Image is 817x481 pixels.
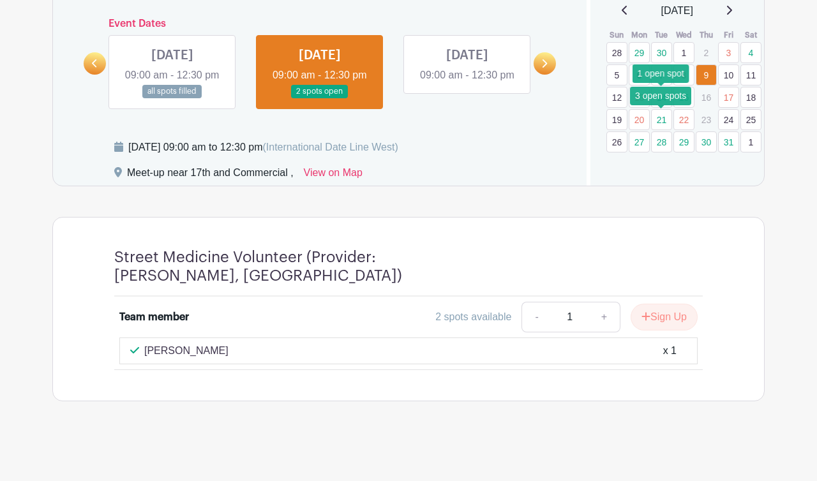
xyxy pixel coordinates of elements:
span: (International Date Line West) [262,142,398,152]
p: 23 [696,110,717,129]
a: 30 [696,131,717,152]
a: 25 [740,109,761,130]
a: 5 [606,64,627,85]
a: 4 [740,42,761,63]
a: 26 [606,131,627,152]
a: 31 [718,131,739,152]
button: Sign Up [631,304,698,330]
a: 3 [718,42,739,63]
a: View on Map [304,165,363,186]
div: 3 open spots [630,87,691,105]
th: Thu [695,29,717,41]
th: Sat [740,29,762,41]
div: [DATE] 09:00 am to 12:30 pm [128,140,398,155]
a: 20 [629,109,650,130]
a: 13 [629,87,650,108]
a: 6 [629,64,650,85]
a: 19 [606,109,627,130]
th: Fri [717,29,740,41]
a: - [521,302,551,332]
a: 29 [629,42,650,63]
span: [DATE] [661,3,693,18]
a: + [588,302,620,332]
div: x 1 [663,343,677,359]
a: 27 [629,131,650,152]
a: 30 [651,42,672,63]
div: 1 open spot [633,64,689,83]
p: 2 [696,43,717,63]
a: 22 [673,109,694,130]
a: 11 [740,64,761,85]
th: Wed [673,29,695,41]
a: 21 [651,109,672,130]
div: Team member [119,309,189,325]
a: 1 [740,131,761,152]
div: 2 spots available [435,309,511,325]
th: Sun [606,29,628,41]
a: 28 [651,131,672,152]
a: 1 [673,42,694,63]
th: Mon [628,29,650,41]
a: 29 [673,131,694,152]
h6: Event Dates [106,18,534,30]
a: 24 [718,109,739,130]
a: 18 [740,87,761,108]
a: 12 [606,87,627,108]
div: Meet-up near 17th and Commercial , [127,165,294,186]
th: Tue [650,29,673,41]
a: 10 [718,64,739,85]
p: [PERSON_NAME] [144,343,229,359]
a: 9 [696,64,717,85]
a: 28 [606,42,627,63]
a: 17 [718,87,739,108]
h4: Street Medicine Volunteer (Provider: [PERSON_NAME], [GEOGRAPHIC_DATA]) [114,248,465,285]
